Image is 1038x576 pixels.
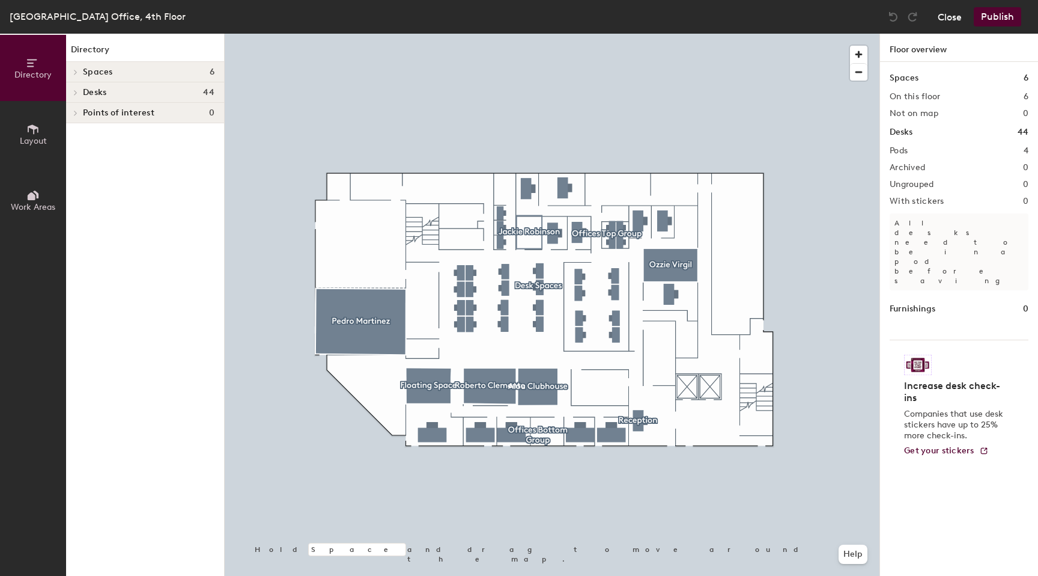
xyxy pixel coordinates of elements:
[1023,180,1028,189] h2: 0
[890,72,918,85] h1: Spaces
[890,163,925,173] h2: Archived
[11,202,55,212] span: Work Areas
[906,11,918,23] img: Redo
[1024,92,1028,102] h2: 6
[904,446,974,456] span: Get your stickers
[890,302,935,316] h1: Furnishings
[890,146,908,156] h2: Pods
[938,7,962,26] button: Close
[66,43,224,62] h1: Directory
[83,67,113,77] span: Spaces
[1023,163,1028,173] h2: 0
[83,88,106,97] span: Desks
[209,108,214,118] span: 0
[974,7,1021,26] button: Publish
[887,11,899,23] img: Undo
[14,70,52,80] span: Directory
[904,355,932,375] img: Sticker logo
[890,197,944,206] h2: With stickers
[1023,302,1028,316] h1: 0
[83,108,154,118] span: Points of interest
[210,67,214,77] span: 6
[880,34,1038,62] h1: Floor overview
[890,126,912,139] h1: Desks
[890,213,1028,290] p: All desks need to be in a pod before saving
[890,109,938,118] h2: Not on map
[1024,72,1028,85] h1: 6
[839,545,867,564] button: Help
[1023,197,1028,206] h2: 0
[1024,146,1028,156] h2: 4
[890,180,934,189] h2: Ungrouped
[904,409,1007,441] p: Companies that use desk stickers have up to 25% more check-ins.
[904,446,989,456] a: Get your stickers
[1018,126,1028,139] h1: 44
[890,92,941,102] h2: On this floor
[203,88,214,97] span: 44
[20,136,47,146] span: Layout
[10,9,186,24] div: [GEOGRAPHIC_DATA] Office, 4th Floor
[1023,109,1028,118] h2: 0
[904,380,1007,404] h4: Increase desk check-ins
